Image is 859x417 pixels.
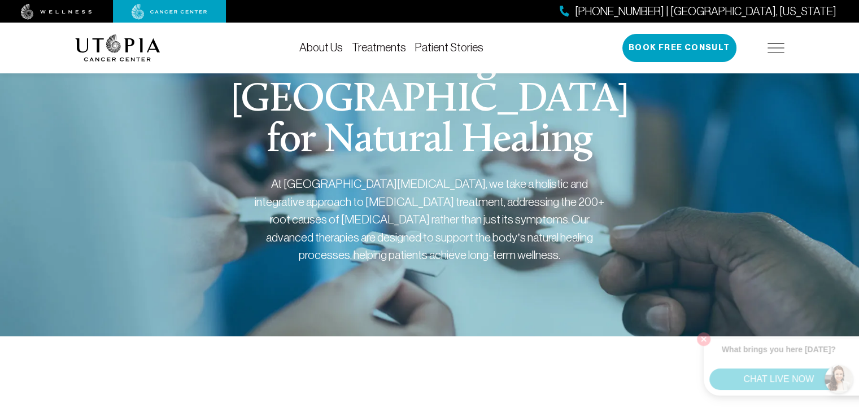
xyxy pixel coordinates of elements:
h1: Leading [GEOGRAPHIC_DATA] for Natural Healing [213,39,646,161]
a: Treatments [352,41,406,54]
div: At [GEOGRAPHIC_DATA][MEDICAL_DATA], we take a holistic and integrative approach to [MEDICAL_DATA]... [255,175,605,264]
img: icon-hamburger [768,43,784,52]
a: About Us [299,41,343,54]
span: [PHONE_NUMBER] | [GEOGRAPHIC_DATA], [US_STATE] [575,3,836,20]
img: wellness [21,4,92,20]
a: [PHONE_NUMBER] | [GEOGRAPHIC_DATA], [US_STATE] [560,3,836,20]
img: cancer center [132,4,207,20]
a: Patient Stories [415,41,483,54]
img: logo [75,34,160,62]
button: Book Free Consult [622,34,736,62]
